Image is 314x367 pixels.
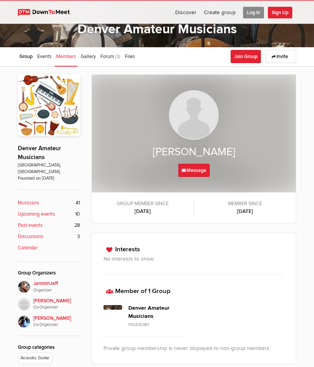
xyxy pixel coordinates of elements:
[178,164,210,177] a: Message
[18,145,61,161] a: Denver Amateur Musicians
[74,222,80,230] span: 28
[55,48,78,67] a: Members
[18,281,80,294] a: JamminJeffOrganizer
[18,48,34,67] a: Group
[18,9,77,16] img: DownToMeet
[18,316,30,328] img: Art Martinez
[266,50,296,63] a: Invite
[18,233,43,241] b: Discussions
[169,91,219,140] img: jim bartlett
[107,144,280,160] h2: [PERSON_NAME]
[100,208,186,216] b: [DATE]
[33,288,80,294] i: Organizer
[18,245,80,252] a: Calendar
[18,233,80,241] a: Discussions 3
[76,200,80,207] span: 41
[243,7,264,19] span: Log In
[18,270,80,277] div: Group Organizers
[18,211,80,218] a: Upcoming events 10
[33,315,80,329] span: [PERSON_NAME]
[104,255,284,263] h3: No interests to show
[18,200,39,207] b: Musicians
[18,175,80,182] span: Founded on [DATE]
[104,245,284,255] h3: Interests
[18,200,80,207] a: Musicians 41
[128,304,185,321] h4: Denver Amateur Musicians
[18,75,80,136] img: Denver Amateur Musicians
[81,54,96,60] span: Gallery
[56,54,76,60] span: Members
[240,1,267,24] a: Log In
[202,208,288,216] b: [DATE]
[100,54,114,60] span: Forum
[125,54,135,60] span: Files
[100,201,186,208] span: Group member since
[18,294,80,311] a: [PERSON_NAME]Co-Organizer
[18,245,38,252] b: Calendar
[99,48,122,67] a: Forum (3)
[18,281,30,293] img: JamminJeff
[18,311,80,329] a: [PERSON_NAME]Co-Organizer
[19,54,33,60] span: Group
[18,222,43,230] b: Past events
[200,1,239,24] a: Create group
[33,305,80,311] i: Co-Organizer
[104,287,284,297] h3: Member of 1 Group
[231,50,261,63] button: Join Group
[115,54,120,60] span: (3)
[172,1,200,24] a: Discover
[123,48,136,67] a: Files
[202,201,288,208] span: Member since
[33,280,80,294] span: JamminJeff
[18,222,80,230] a: Past events 28
[18,211,55,218] b: Upcoming events
[37,54,52,60] span: Events
[18,344,80,352] div: Group categories
[75,211,80,218] span: 10
[18,298,30,311] img: Peter B
[268,1,296,24] a: Sign Up
[104,345,284,353] p: Private group membership is never displayed to non-group members
[18,162,80,175] span: [GEOGRAPHIC_DATA], [GEOGRAPHIC_DATA]
[268,7,292,19] span: Sign Up
[128,321,185,329] p: musician
[36,48,53,67] a: Events
[77,233,80,241] span: 3
[78,22,237,38] a: Denver Amateur Musicians
[33,298,80,311] span: [PERSON_NAME]
[33,322,80,328] i: Co-Organizer
[79,48,97,67] a: Gallery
